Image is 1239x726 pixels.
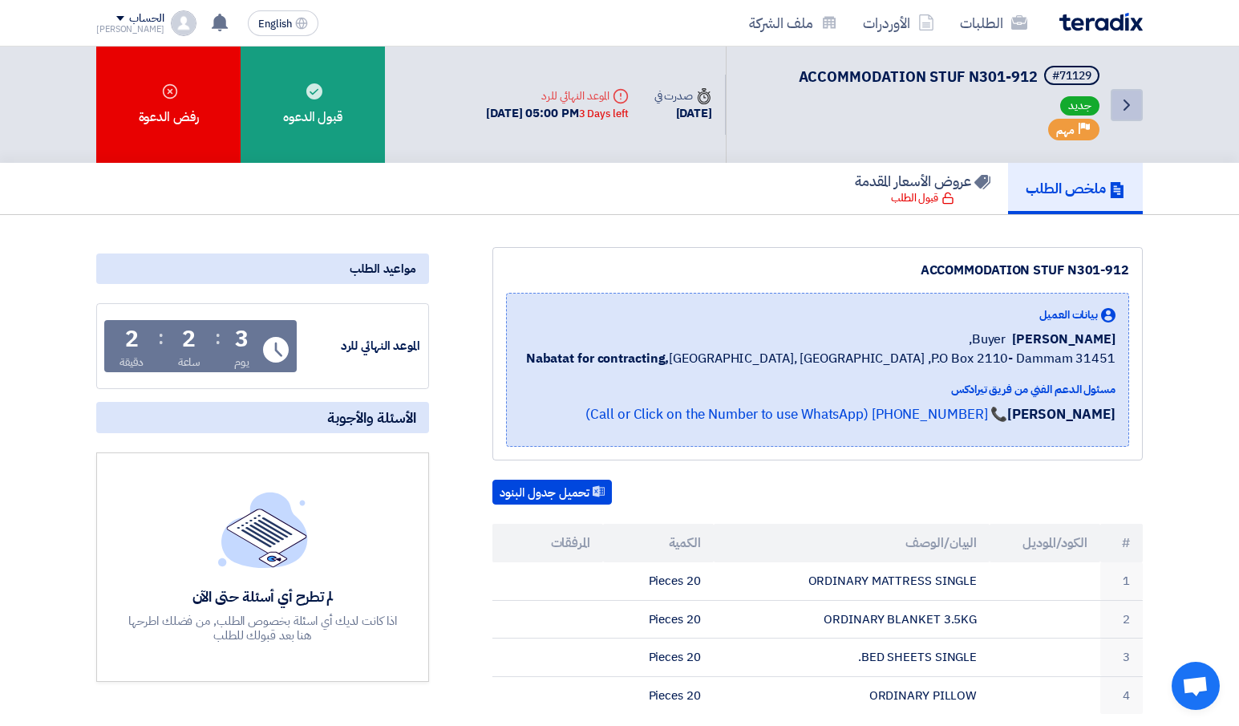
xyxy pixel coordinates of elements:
div: : [158,323,164,352]
td: 2 [1100,600,1143,639]
span: مهم [1056,123,1075,138]
a: الطلبات [947,4,1040,42]
th: # [1100,524,1143,562]
a: الأوردرات [850,4,947,42]
div: قبول الطلب [891,190,954,206]
td: 20 Pieces [603,639,714,677]
div: 3 [235,328,249,351]
div: [PERSON_NAME] [96,25,164,34]
td: 20 Pieces [603,676,714,714]
th: المرفقات [492,524,603,562]
div: : [215,323,221,352]
th: الكمية [603,524,714,562]
img: Teradix logo [1059,13,1143,31]
td: 1 [1100,562,1143,600]
td: 20 Pieces [603,562,714,600]
span: [PERSON_NAME] [1012,330,1116,349]
div: رفض الدعوة [96,47,241,163]
a: عروض الأسعار المقدمة قبول الطلب [837,163,1008,214]
div: مسئول الدعم الفني من فريق تيرادكس [526,381,1116,398]
div: 2 [125,328,139,351]
a: 📞 [PHONE_NUMBER] (Call or Click on the Number to use WhatsApp) [585,404,1007,424]
div: لم تطرح أي أسئلة حتى الآن [127,587,399,606]
div: الموعد النهائي للرد [486,87,628,104]
div: مواعيد الطلب [96,253,429,284]
a: ملخص الطلب [1008,163,1143,214]
div: يوم [234,354,249,371]
span: بيانات العميل [1039,306,1098,323]
img: profile_test.png [171,10,196,36]
h5: ACCOMMODATION STUF N301-912 [799,66,1103,88]
img: empty_state_list.svg [218,492,308,567]
td: ORDINARY BLANKET 3.5KG [714,600,990,639]
div: 2 [182,328,196,351]
th: البيان/الوصف [714,524,990,562]
div: [DATE] 05:00 PM [486,104,628,123]
h5: ملخص الطلب [1026,179,1125,197]
div: ساعة [178,354,201,371]
div: ACCOMMODATION STUF N301-912 [506,261,1129,280]
span: الأسئلة والأجوبة [327,408,416,427]
div: الحساب [129,12,164,26]
strong: [PERSON_NAME] [1007,404,1116,424]
div: قبول الدعوه [241,47,385,163]
td: BED SHEETS SINGLE. [714,639,990,677]
td: 3 [1100,639,1143,677]
div: دقيقة [119,354,144,371]
button: English [248,10,318,36]
td: ORDINARY MATTRESS SINGLE [714,562,990,600]
div: 3 Days left [579,106,629,122]
td: 4 [1100,676,1143,714]
span: [GEOGRAPHIC_DATA], [GEOGRAPHIC_DATA] ,P.O Box 2110- Dammam 31451 [526,349,1116,368]
span: جديد [1060,96,1099,116]
a: ملف الشركة [736,4,850,42]
button: تحميل جدول البنود [492,480,612,505]
span: Buyer, [969,330,1006,349]
a: Open chat [1172,662,1220,710]
b: Nabatat for contracting, [526,349,670,368]
h5: عروض الأسعار المقدمة [855,172,990,190]
span: ACCOMMODATION STUF N301-912 [799,66,1038,87]
td: 20 Pieces [603,600,714,639]
div: #71129 [1052,71,1091,82]
div: [DATE] [654,104,712,123]
span: English [258,18,292,30]
div: اذا كانت لديك أي اسئلة بخصوص الطلب, من فضلك اطرحها هنا بعد قبولك للطلب [127,614,399,643]
th: الكود/الموديل [990,524,1100,562]
td: ORDINARY PILLOW [714,676,990,714]
div: صدرت في [654,87,712,104]
div: الموعد النهائي للرد [300,337,420,355]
